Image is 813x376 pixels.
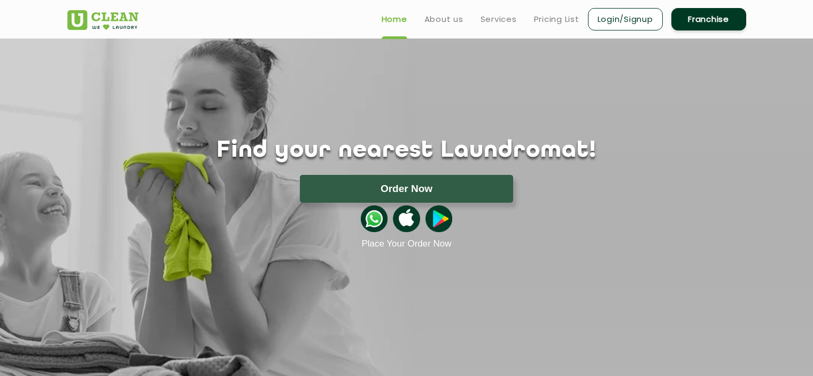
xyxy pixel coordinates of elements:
a: About us [424,13,463,26]
img: apple-icon.png [393,205,420,232]
a: Services [481,13,517,26]
a: Login/Signup [588,8,663,30]
a: Pricing List [534,13,579,26]
img: UClean Laundry and Dry Cleaning [67,10,138,30]
img: whatsappicon.png [361,205,388,232]
h1: Find your nearest Laundromat! [59,137,754,164]
a: Place Your Order Now [361,239,451,249]
img: playstoreicon.png [425,205,452,232]
button: Order Now [300,175,513,203]
a: Home [382,13,407,26]
a: Franchise [671,8,746,30]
